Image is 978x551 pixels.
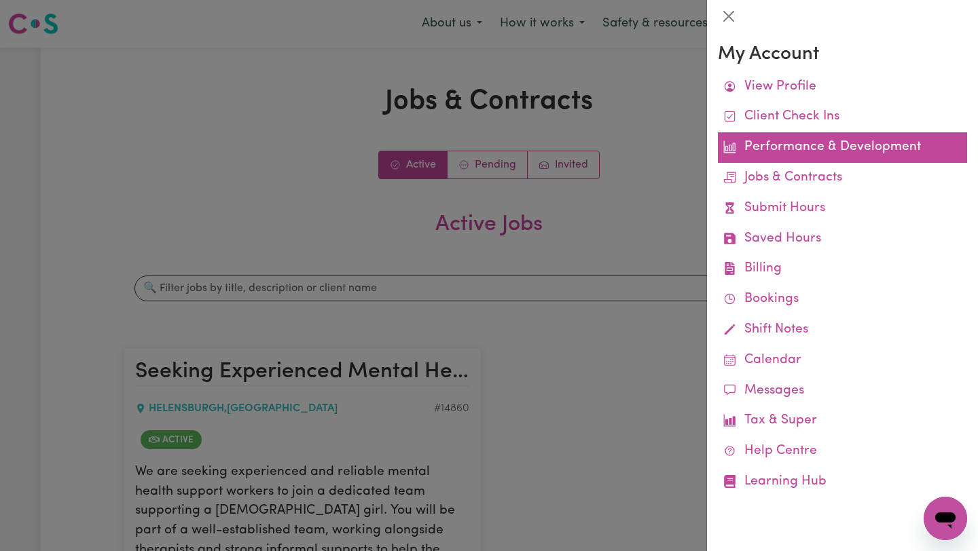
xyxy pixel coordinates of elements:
a: Calendar [718,345,967,376]
a: Tax & Super [718,406,967,436]
a: Bookings [718,284,967,315]
a: Messages [718,376,967,406]
a: Jobs & Contracts [718,163,967,193]
a: Learning Hub [718,467,967,497]
a: Billing [718,254,967,284]
a: Help Centre [718,436,967,467]
a: Shift Notes [718,315,967,345]
iframe: Button to launch messaging window [924,497,967,540]
a: Performance & Development [718,132,967,163]
a: Saved Hours [718,224,967,254]
a: View Profile [718,72,967,102]
a: Client Check Ins [718,102,967,132]
a: Submit Hours [718,193,967,224]
h3: My Account [718,43,967,66]
button: Close [718,5,740,27]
